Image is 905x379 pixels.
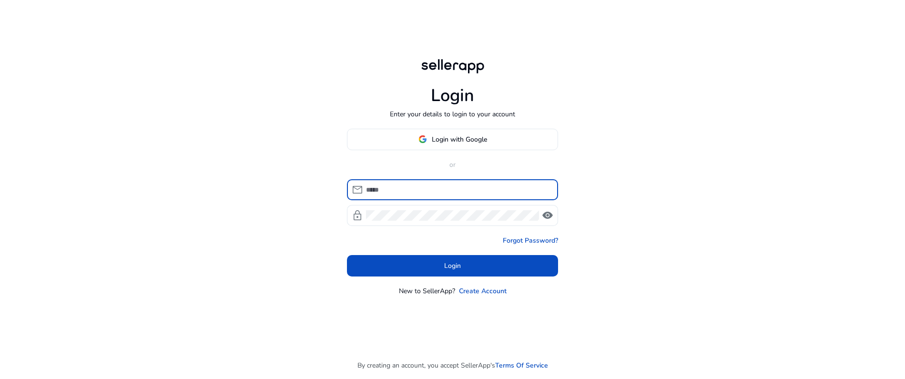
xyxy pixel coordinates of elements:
span: lock [352,210,363,221]
span: visibility [542,210,553,221]
button: Login [347,255,558,277]
p: or [347,160,558,170]
p: Enter your details to login to your account [390,109,515,119]
span: Login with Google [432,134,487,144]
span: mail [352,184,363,195]
a: Forgot Password? [503,236,558,246]
button: Login with Google [347,129,558,150]
a: Terms Of Service [495,360,548,370]
a: Create Account [459,286,507,296]
span: Login [444,261,461,271]
p: New to SellerApp? [399,286,455,296]
img: google-logo.svg [418,135,427,143]
h1: Login [431,85,474,106]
